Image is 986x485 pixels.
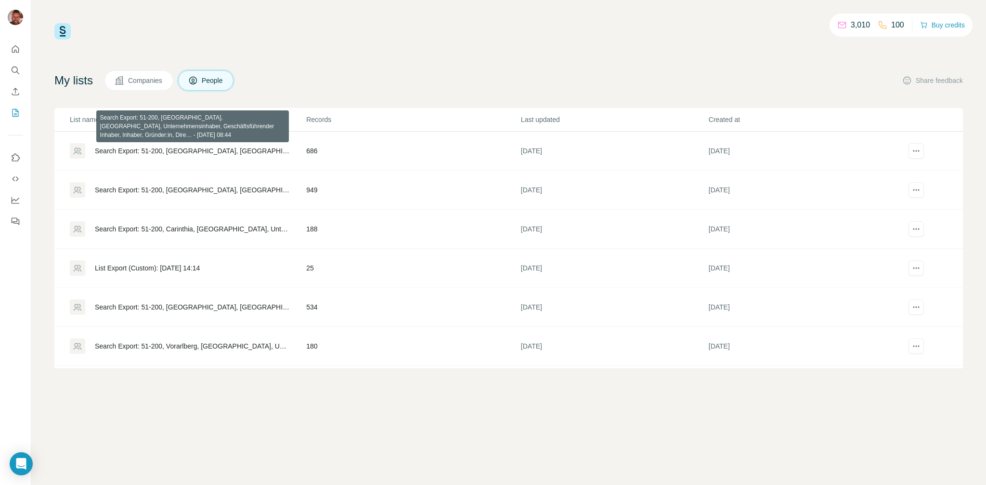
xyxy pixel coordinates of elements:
img: Avatar [8,10,23,25]
td: [DATE] [520,249,708,288]
td: 534 [306,288,520,327]
button: actions [908,143,924,159]
div: Search Export: 51-200, [GEOGRAPHIC_DATA], [GEOGRAPHIC_DATA], Unternehmensinhaber, Geschäftsführen... [95,146,290,156]
p: Last updated [521,115,708,124]
td: [DATE] [708,132,896,171]
td: [DATE] [520,288,708,327]
button: actions [908,338,924,354]
td: [DATE] [708,210,896,249]
span: Companies [128,76,163,85]
td: [DATE] [520,210,708,249]
td: 188 [306,210,520,249]
button: Feedback [8,213,23,230]
button: Quick start [8,40,23,58]
button: Buy credits [920,18,965,32]
div: Search Export: 51-200, [GEOGRAPHIC_DATA], [GEOGRAPHIC_DATA], Unternehmensinhaber, Gesch%C3%A4ftsf... [95,302,290,312]
p: Records [306,115,520,124]
p: List name [70,115,305,124]
div: List Export (Custom): [DATE] 14:14 [95,263,200,273]
p: Created at [709,115,895,124]
img: Surfe Logo [54,23,71,40]
button: Use Surfe API [8,170,23,188]
button: Use Surfe on LinkedIn [8,149,23,166]
div: Search Export: 51-200, Carinthia, [GEOGRAPHIC_DATA], Unternehmensinhaber, Geschäftsführer, CEO, D... [95,224,290,234]
button: Enrich CSV [8,83,23,100]
td: 301 [306,366,520,405]
button: Search [8,62,23,79]
td: [DATE] [708,366,896,405]
button: My lists [8,104,23,121]
td: [DATE] [708,249,896,288]
div: Search Export: 51-200, [GEOGRAPHIC_DATA], [GEOGRAPHIC_DATA], Geschäftsführer, CEO, [GEOGRAPHIC_DA... [95,185,290,195]
td: 686 [306,132,520,171]
div: Open Intercom Messenger [10,452,33,475]
p: 3,010 [851,19,870,31]
p: 100 [891,19,904,31]
td: [DATE] [520,171,708,210]
td: [DATE] [520,366,708,405]
button: actions [908,299,924,315]
td: [DATE] [708,171,896,210]
span: People [202,76,224,85]
td: [DATE] [520,327,708,366]
button: actions [908,221,924,237]
td: 25 [306,249,520,288]
h4: My lists [54,73,93,88]
div: Search Export: 51-200, Vorarlberg, [GEOGRAPHIC_DATA], Unternehmensinhaber, Gesch%C3%A4ftsf%C3%BCh... [95,341,290,351]
td: 180 [306,327,520,366]
button: actions [908,260,924,276]
button: Share feedback [902,76,963,85]
td: [DATE] [520,132,708,171]
button: Dashboard [8,191,23,209]
button: actions [908,182,924,198]
td: 949 [306,171,520,210]
td: [DATE] [708,288,896,327]
td: [DATE] [708,327,896,366]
